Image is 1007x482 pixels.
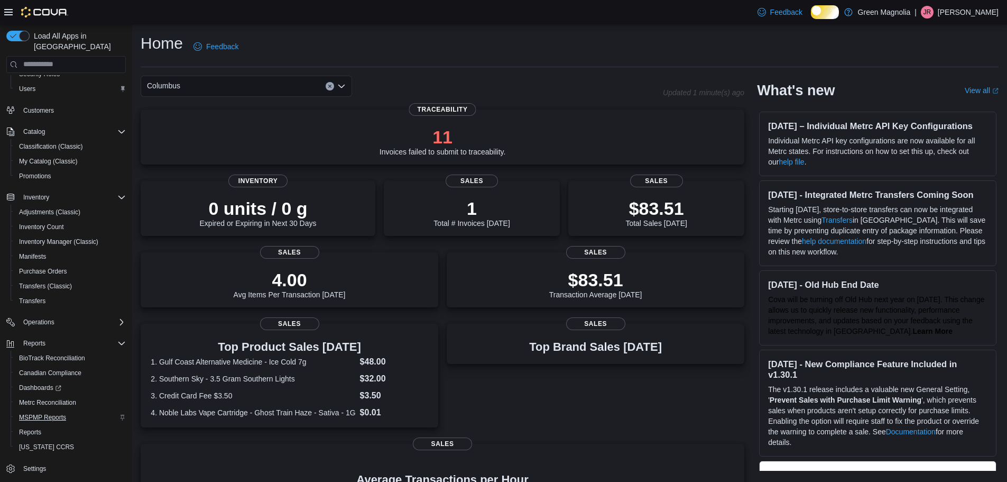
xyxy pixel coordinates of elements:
p: $83.51 [625,198,687,219]
button: Clear input [326,82,334,90]
span: Columbus [147,79,180,92]
div: Jammie Reed [921,6,934,19]
span: MSPMP Reports [19,413,66,422]
a: Dashboards [15,381,66,394]
span: Users [15,83,126,95]
span: Customers [23,106,54,115]
span: Canadian Compliance [15,367,126,379]
button: Open list of options [337,82,346,90]
a: View allExternal link [965,86,999,95]
p: $83.51 [549,269,642,290]
a: Customers [19,104,58,117]
div: Invoices failed to submit to traceability. [380,126,506,156]
span: [US_STATE] CCRS [19,443,74,451]
span: Reports [19,337,126,350]
button: Inventory Manager (Classic) [11,234,130,249]
a: Documentation [886,428,936,436]
a: Inventory Count [15,221,68,233]
a: Transfers [15,295,50,307]
a: My Catalog (Classic) [15,155,82,168]
button: BioTrack Reconciliation [11,351,130,366]
span: MSPMP Reports [15,411,126,424]
span: Promotions [19,172,51,180]
span: Classification (Classic) [19,142,83,151]
button: Classification (Classic) [11,139,130,154]
a: Manifests [15,250,50,263]
span: Inventory Count [19,223,64,231]
span: Settings [19,462,126,475]
p: 0 units / 0 g [200,198,317,219]
button: MSPMP Reports [11,410,130,425]
span: Metrc Reconciliation [15,396,126,409]
p: [PERSON_NAME] [938,6,999,19]
button: Canadian Compliance [11,366,130,380]
span: Inventory [23,193,49,202]
button: Purchase Orders [11,264,130,279]
span: Transfers [15,295,126,307]
span: Settings [23,465,46,473]
button: Customers [2,103,130,118]
span: Classification (Classic) [15,140,126,153]
span: Transfers (Classic) [15,280,126,293]
span: JR [923,6,931,19]
h3: Top Brand Sales [DATE] [529,341,662,353]
div: Total # Invoices [DATE] [433,198,510,228]
span: Dashboards [15,381,126,394]
a: Reports [15,426,45,439]
span: Traceability [409,103,476,116]
button: Manifests [11,249,130,264]
dt: 2. Southern Sky - 3.5 Gram Southern Lights [151,374,355,384]
span: Reports [19,428,41,436]
button: Reports [2,336,130,351]
button: Settings [2,461,130,476]
span: Inventory [228,175,288,187]
span: Sales [566,317,625,330]
p: Starting [DATE], store-to-store transfers can now be integrated with Metrc using in [GEOGRAPHIC_D... [768,204,987,257]
span: Promotions [15,170,126,183]
span: Metrc Reconciliation [19,398,76,407]
a: BioTrack Reconciliation [15,352,89,365]
span: Manifests [19,252,46,261]
span: Purchase Orders [19,267,67,276]
a: Users [15,83,40,95]
button: Operations [19,316,59,329]
span: Washington CCRS [15,441,126,453]
a: Feedback [189,36,243,57]
a: help file [779,158,804,166]
button: Inventory Count [11,220,130,234]
button: Reports [19,337,50,350]
a: [US_STATE] CCRS [15,441,78,453]
span: Sales [566,246,625,259]
a: MSPMP Reports [15,411,70,424]
button: [US_STATE] CCRS [11,440,130,454]
span: Load All Apps in [GEOGRAPHIC_DATA] [30,31,126,52]
span: Catalog [23,128,45,136]
a: Learn More [913,327,953,335]
span: Users [19,85,35,93]
span: Cova will be turning off Old Hub next year on [DATE]. This change allows us to quickly release ne... [768,295,984,335]
button: Reports [11,425,130,440]
span: Reports [23,339,45,348]
h3: [DATE] – Individual Metrc API Key Configurations [768,121,987,131]
p: 1 [433,198,510,219]
span: Transfers [19,297,45,305]
a: Inventory Manager (Classic) [15,235,103,248]
dd: $48.00 [360,356,428,368]
span: Feedback [206,41,238,52]
span: My Catalog (Classic) [19,157,78,166]
span: Inventory [19,191,126,204]
span: Feedback [770,7,802,17]
p: Updated 1 minute(s) ago [663,88,744,97]
span: Dark Mode [811,19,811,20]
a: Adjustments (Classic) [15,206,85,219]
span: BioTrack Reconciliation [15,352,126,365]
h3: [DATE] - New Compliance Feature Included in v1.30.1 [768,359,987,380]
p: Green Magnolia [858,6,911,19]
p: | [914,6,917,19]
span: Operations [19,316,126,329]
span: BioTrack Reconciliation [19,354,85,362]
div: Avg Items Per Transaction [DATE] [234,269,346,299]
div: Transaction Average [DATE] [549,269,642,299]
span: Inventory Manager (Classic) [19,238,98,246]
